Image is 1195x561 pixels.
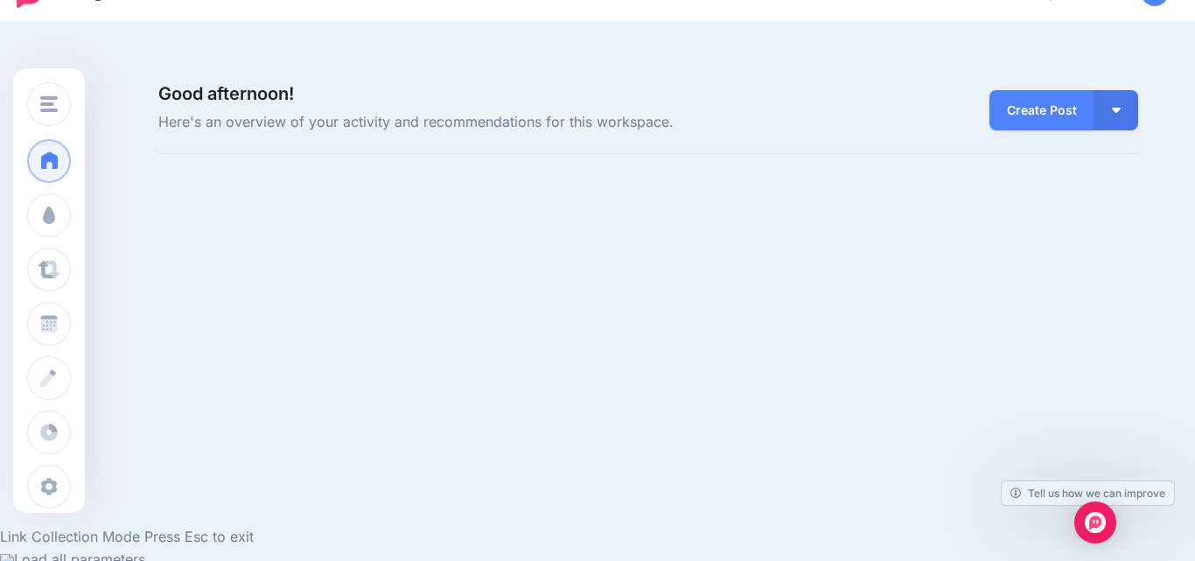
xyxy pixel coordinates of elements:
img: arrow-down-white.png [1112,108,1121,113]
img: menu.png [40,96,58,112]
div: Open Intercom Messenger [1074,501,1116,543]
span: Good afternoon! [158,83,294,104]
a: Create Post [989,90,1094,130]
span: Here's an overview of your activity and recommendations for this workspace. [158,111,803,134]
a: Tell us how we can improve [1002,481,1174,505]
